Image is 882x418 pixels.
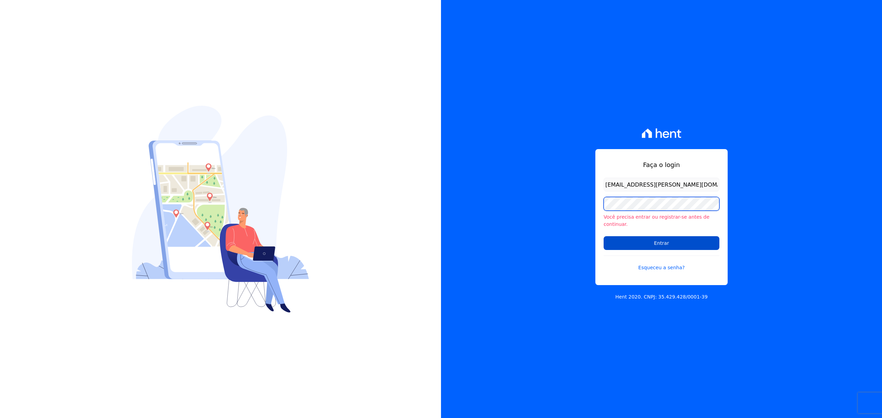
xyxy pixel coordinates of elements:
[604,178,719,191] input: Email
[604,236,719,250] input: Entrar
[604,160,719,169] h1: Faça o login
[615,293,708,301] p: Hent 2020. CNPJ: 35.429.428/0001-39
[604,213,719,228] li: Você precisa entrar ou registrar-se antes de continuar.
[132,106,309,313] img: Login
[604,255,719,271] a: Esqueceu a senha?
